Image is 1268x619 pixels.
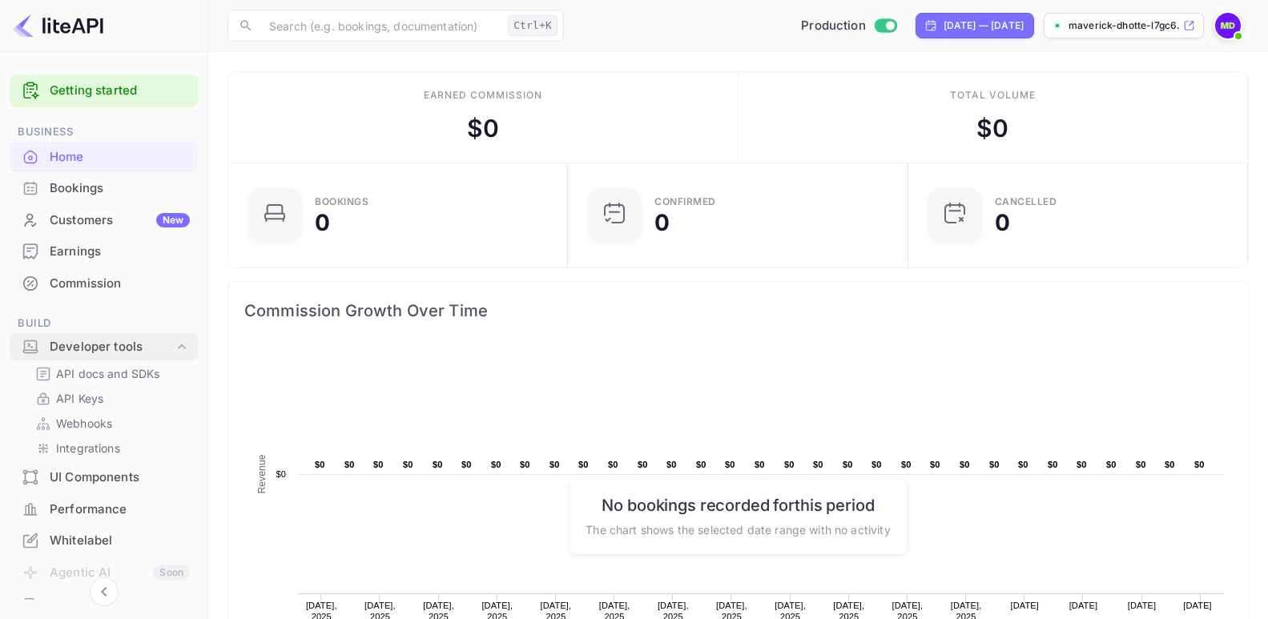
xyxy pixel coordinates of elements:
[1128,601,1157,610] text: [DATE]
[995,211,1010,234] div: 0
[1069,18,1180,33] p: maverick-dhotte-l7gc6....
[10,268,198,298] a: Commission
[10,525,198,555] a: Whitelabel
[315,460,325,469] text: $0
[989,460,1000,469] text: $0
[10,462,198,493] div: UI Components
[29,436,191,460] div: Integrations
[1183,601,1212,610] text: [DATE]
[56,415,112,432] p: Webhooks
[10,462,198,492] a: UI Components
[373,460,384,469] text: $0
[1165,460,1175,469] text: $0
[843,460,853,469] text: $0
[403,460,413,469] text: $0
[10,142,198,173] div: Home
[508,15,558,36] div: Ctrl+K
[50,179,190,198] div: Bookings
[50,597,190,615] div: API Logs
[10,236,198,267] div: Earnings
[1215,13,1241,38] img: Maverick Dhotte
[10,333,198,361] div: Developer tools
[260,10,501,42] input: Search (e.g. bookings, documentation)
[10,173,198,203] a: Bookings
[995,197,1057,207] div: CANCELLED
[461,460,472,469] text: $0
[976,111,1008,147] div: $ 0
[1018,460,1028,469] text: $0
[654,197,716,207] div: Confirmed
[315,197,368,207] div: Bookings
[1077,460,1087,469] text: $0
[10,494,198,524] a: Performance
[10,494,198,525] div: Performance
[10,236,198,266] a: Earnings
[315,211,330,234] div: 0
[50,338,174,356] div: Developer tools
[586,521,890,537] p: The chart shows the selected date range with no activity
[725,460,735,469] text: $0
[50,148,190,167] div: Home
[1069,601,1098,610] text: [DATE]
[1010,601,1039,610] text: [DATE]
[10,525,198,557] div: Whitelabel
[50,532,190,550] div: Whitelabel
[35,415,185,432] a: Webhooks
[10,268,198,299] div: Commission
[10,142,198,171] a: Home
[871,460,882,469] text: $0
[549,460,560,469] text: $0
[696,460,706,469] text: $0
[10,173,198,204] div: Bookings
[344,460,355,469] text: $0
[29,387,191,410] div: API Keys
[13,13,103,38] img: LiteAPI logo
[29,412,191,435] div: Webhooks
[1136,460,1146,469] text: $0
[467,111,499,147] div: $ 0
[50,275,190,293] div: Commission
[944,18,1024,33] div: [DATE] — [DATE]
[56,440,120,456] p: Integrations
[424,88,542,102] div: Earned commission
[520,460,530,469] text: $0
[50,468,190,487] div: UI Components
[50,500,190,519] div: Performance
[10,315,198,332] span: Build
[50,82,190,100] a: Getting started
[608,460,618,469] text: $0
[654,211,670,234] div: 0
[638,460,648,469] text: $0
[795,17,903,35] div: Switch to Sandbox mode
[755,460,765,469] text: $0
[35,365,185,382] a: API docs and SDKs
[578,460,589,469] text: $0
[10,123,198,141] span: Business
[916,13,1034,38] div: Click to change the date range period
[35,440,185,456] a: Integrations
[801,17,866,35] span: Production
[1048,460,1058,469] text: $0
[784,460,795,469] text: $0
[813,460,823,469] text: $0
[433,460,443,469] text: $0
[29,362,191,385] div: API docs and SDKs
[1194,460,1205,469] text: $0
[491,460,501,469] text: $0
[256,454,268,493] text: Revenue
[90,577,119,606] button: Collapse navigation
[10,205,198,236] div: CustomersNew
[35,390,185,407] a: API Keys
[950,88,1036,102] div: Total volume
[56,365,160,382] p: API docs and SDKs
[666,460,677,469] text: $0
[10,205,198,235] a: CustomersNew
[244,298,1232,324] span: Commission Growth Over Time
[960,460,970,469] text: $0
[586,495,890,514] h6: No bookings recorded for this period
[10,74,198,107] div: Getting started
[156,213,190,227] div: New
[50,243,190,261] div: Earnings
[276,469,286,479] text: $0
[1106,460,1117,469] text: $0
